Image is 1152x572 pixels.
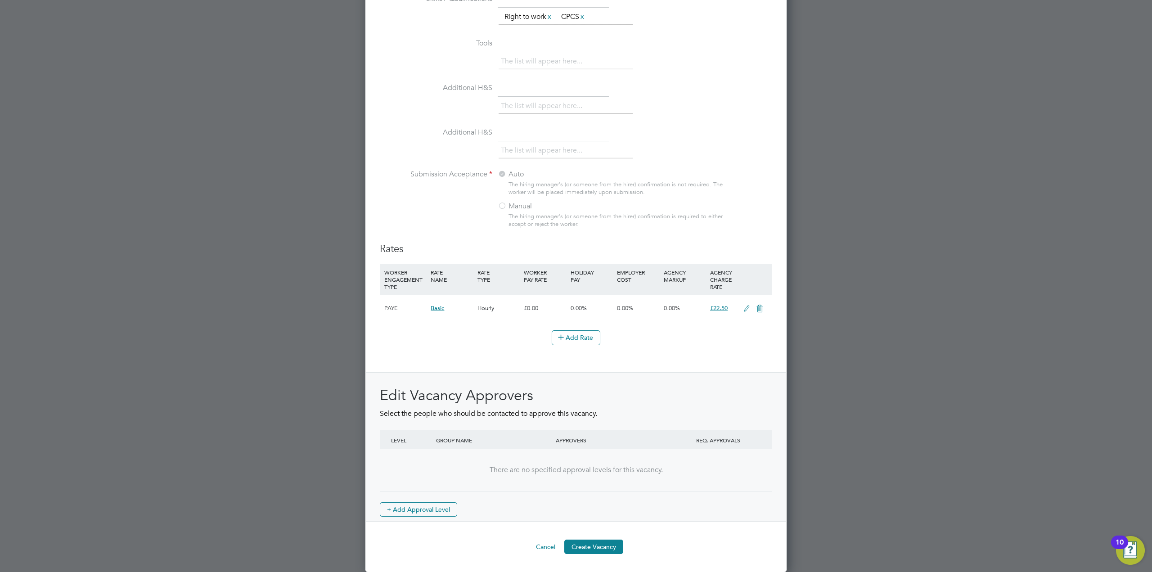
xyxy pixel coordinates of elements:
div: £0.00 [522,295,568,321]
label: Manual [498,202,610,211]
label: Auto [498,170,610,179]
a: x [546,11,553,23]
a: x [579,11,585,23]
span: Basic [431,304,444,312]
li: The list will appear here... [501,144,586,157]
label: Additional H&S [380,83,492,93]
div: WORKER ENGAGEMENT TYPE [382,264,428,295]
button: Add Rate [552,330,600,345]
button: Cancel [529,540,562,554]
span: 0.00% [571,304,587,312]
span: Select the people who should be contacted to approve this vacancy. [380,409,597,418]
li: CPCS [558,11,589,23]
span: £22.50 [710,304,728,312]
div: Hourly [475,295,522,321]
div: 10 [1116,542,1124,554]
li: The list will appear here... [501,55,586,68]
div: PAYE [382,295,428,321]
div: WORKER PAY RATE [522,264,568,288]
label: Additional H&S [380,128,492,137]
span: 0.00% [664,304,680,312]
label: Submission Acceptance [380,170,492,179]
li: The list will appear here... [501,100,586,112]
div: The hiring manager's (or someone from the hirer) confirmation is required to either accept or rej... [508,213,727,228]
div: HOLIDAY PAY [568,264,615,288]
button: Create Vacancy [564,540,623,554]
button: + Add Approval Level [380,502,457,517]
label: Tools [380,39,492,48]
div: LEVEL [389,430,434,450]
li: Right to work [501,11,556,23]
h2: Edit Vacancy Approvers [380,386,772,405]
div: AGENCY MARKUP [661,264,708,288]
h3: Rates [380,243,772,256]
div: AGENCY CHARGE RATE [708,264,739,295]
div: APPROVERS [553,430,673,450]
span: 0.00% [617,304,633,312]
button: Open Resource Center, 10 new notifications [1116,536,1145,565]
div: EMPLOYER COST [615,264,661,288]
div: There are no specified approval levels for this vacancy. [389,465,763,475]
div: The hiring manager's (or someone from the hirer) confirmation is not required. The worker will be... [508,181,727,196]
div: RATE NAME [428,264,475,288]
div: REQ. APPROVALS [673,430,763,450]
div: RATE TYPE [475,264,522,288]
div: GROUP NAME [434,430,553,450]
